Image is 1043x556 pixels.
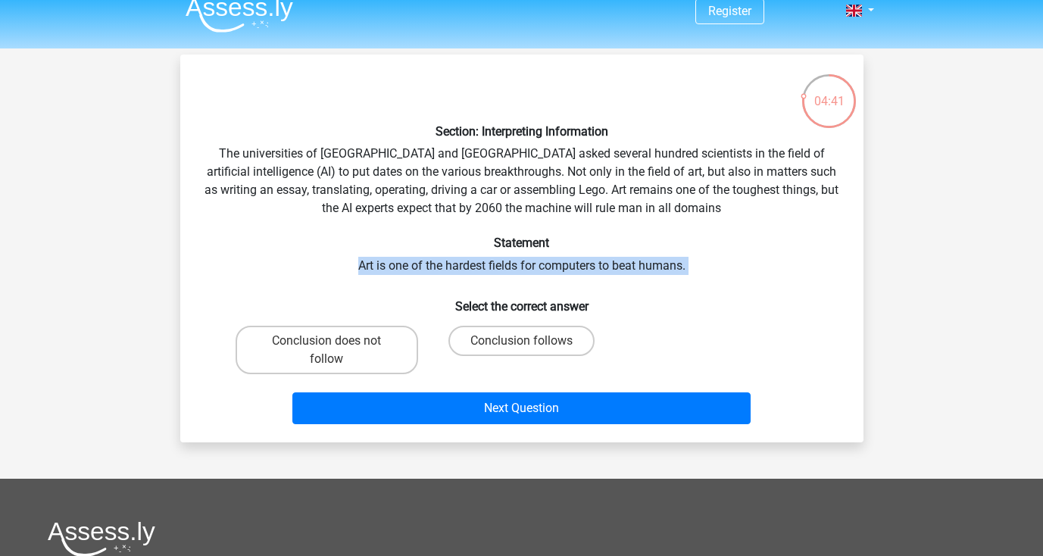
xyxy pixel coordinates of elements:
[205,236,839,250] h6: Statement
[801,73,857,111] div: 04:41
[205,124,839,139] h6: Section: Interpreting Information
[236,326,418,374] label: Conclusion does not follow
[708,4,751,18] a: Register
[205,287,839,314] h6: Select the correct answer
[186,67,857,430] div: The universities of [GEOGRAPHIC_DATA] and [GEOGRAPHIC_DATA] asked several hundred scientists in t...
[448,326,595,356] label: Conclusion follows
[292,392,751,424] button: Next Question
